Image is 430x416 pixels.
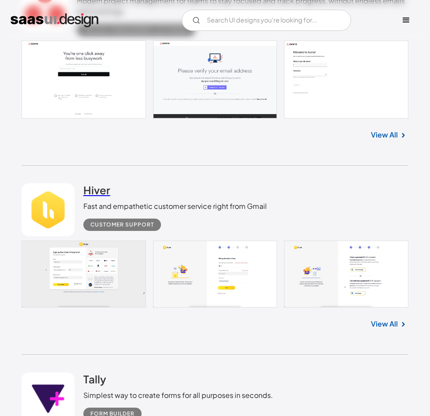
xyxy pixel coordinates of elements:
div: Fast and empathetic customer service right from Gmail [83,201,267,212]
div: menu [393,7,419,33]
a: View All [371,130,398,140]
a: Hiver [83,183,110,201]
a: View All [371,319,398,329]
input: Search UI designs you're looking for... [182,10,351,31]
div: Simplest way to create forms for all purposes in seconds. [83,390,273,401]
form: Email Form [182,10,351,31]
h2: Hiver [83,183,110,197]
a: Tally [83,372,106,390]
a: home [11,13,98,27]
h2: Tally [83,372,106,386]
div: Customer Support [90,219,154,230]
